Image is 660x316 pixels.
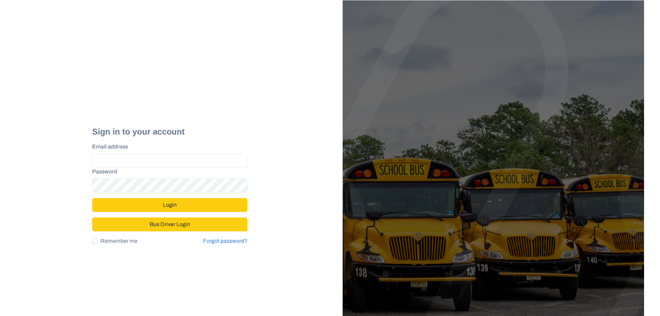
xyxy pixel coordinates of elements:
button: Bus Driver Login [92,217,247,231]
label: Email address [92,143,243,151]
label: Password [92,168,243,176]
button: Login [92,198,247,212]
a: Forgot password? [203,237,247,245]
a: Bus Driver Login [92,218,247,224]
a: Forgot password? [203,238,247,244]
span: Remember me [100,237,138,245]
h2: Sign in to your account [92,127,247,137]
